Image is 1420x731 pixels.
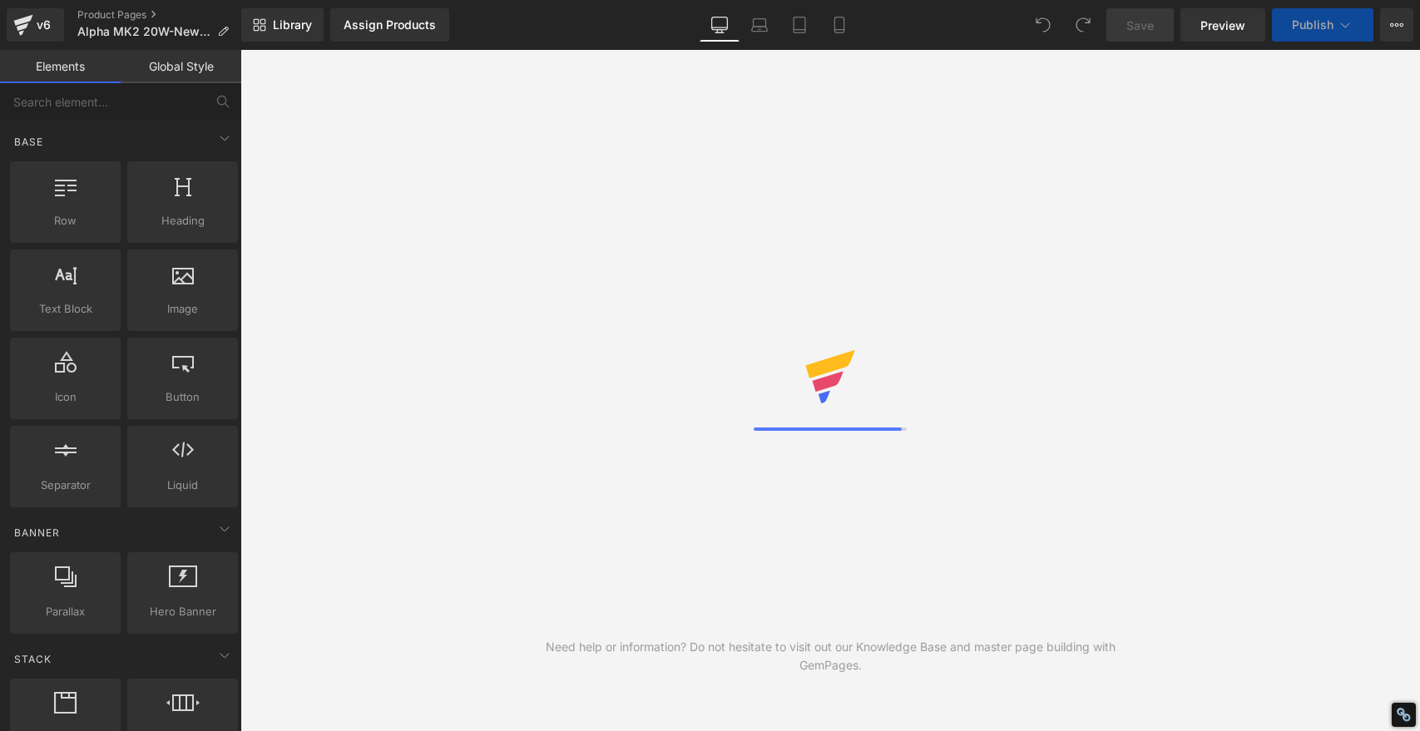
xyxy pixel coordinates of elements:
div: v6 [33,14,54,36]
a: Desktop [700,8,740,42]
span: Hero Banner [132,603,233,620]
div: Assign Products [344,18,436,32]
span: Icon [15,388,116,406]
span: Liquid [132,477,233,494]
a: New Library [241,8,324,42]
a: Product Pages [77,8,242,22]
button: Undo [1027,8,1060,42]
button: Publish [1272,8,1373,42]
span: Button [132,388,233,406]
span: Save [1126,17,1154,34]
a: Tablet [779,8,819,42]
a: Laptop [740,8,779,42]
button: Redo [1066,8,1100,42]
a: v6 [7,8,64,42]
span: Library [273,17,312,32]
span: Row [15,212,116,230]
div: Need help or information? Do not hesitate to visit out our Knowledge Base and master page buildin... [536,638,1126,674]
span: Parallax [15,603,116,620]
span: Banner [12,525,62,541]
a: Global Style [121,50,241,83]
span: Separator [15,477,116,494]
span: Stack [12,651,53,667]
span: Publish [1292,18,1333,32]
a: Preview [1180,8,1265,42]
button: More [1380,8,1413,42]
div: Restore Info Box &#10;&#10;NoFollow Info:&#10; META-Robots NoFollow: &#09;true&#10; META-Robots N... [1396,707,1412,723]
span: Image [132,300,233,318]
span: Preview [1200,17,1245,34]
span: Alpha MK2 20W-Newest [77,25,210,38]
span: Text Block [15,300,116,318]
a: Mobile [819,8,859,42]
span: Heading [132,212,233,230]
span: Base [12,134,45,150]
